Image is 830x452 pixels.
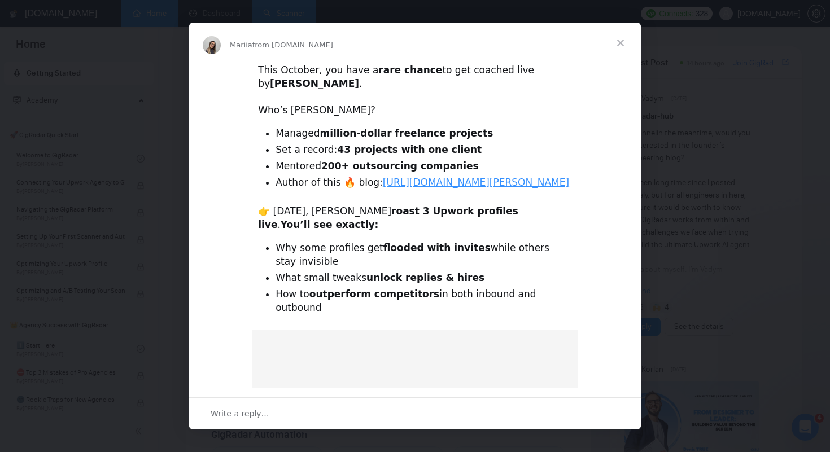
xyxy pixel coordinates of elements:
[211,406,269,421] span: Write a reply…
[276,143,572,157] li: Set a record:
[309,288,440,300] b: outperform competitors
[258,64,572,117] div: This October, you have a to get coached live by . ​ Who’s [PERSON_NAME]?
[276,176,572,190] li: Author of this 🔥 blog:
[281,219,379,230] b: You’ll see exactly:
[180,335,209,358] span: neutral face reaction
[215,335,231,358] span: 😃
[7,5,29,26] button: go back
[276,242,572,269] li: Why some profiles get while others stay invisible
[383,242,491,253] b: flooded with invites
[189,397,641,429] div: Open conversation and reply
[252,41,333,49] span: from [DOMAIN_NAME]
[378,64,442,76] b: rare chance
[270,78,359,89] b: [PERSON_NAME]
[276,288,572,315] li: How to in both inbound and outbound
[600,23,641,63] span: Close
[258,205,572,232] div: 👉 [DATE], [PERSON_NAME] .
[150,335,180,358] span: disappointed reaction
[321,160,479,172] b: 200+ outsourcing companies
[186,335,202,358] span: 😐
[14,324,375,336] div: Did this answer your question?
[209,335,238,358] span: smiley reaction
[337,144,482,155] b: 43 projects with one client
[320,128,493,139] b: million-dollar freelance projects
[149,372,239,381] a: Open in help center
[258,205,518,230] b: roast 3 Upwork profiles live
[276,271,572,285] li: What small tweaks
[156,335,173,358] span: 😞
[230,41,252,49] span: Mariia
[276,127,572,141] li: Managed
[203,36,221,54] img: Profile image for Mariia
[366,272,484,283] b: unlock replies & hires
[339,5,361,26] button: Collapse window
[361,5,381,25] div: Close
[276,160,572,173] li: Mentored
[383,177,569,188] a: [URL][DOMAIN_NAME][PERSON_NAME]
